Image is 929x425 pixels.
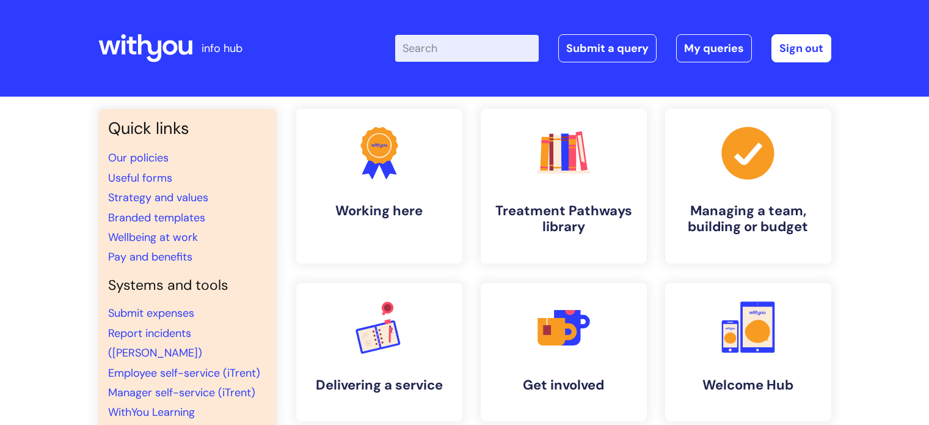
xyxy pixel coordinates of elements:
a: Welcome Hub [665,283,831,421]
a: Submit a query [558,34,657,62]
a: WithYou Learning [108,405,195,419]
a: Wellbeing at work [108,230,198,245]
h4: Systems and tools [108,277,267,294]
input: Search [395,35,539,62]
a: Pay and benefits [108,249,192,264]
a: Working here [296,109,462,264]
a: Manager self-service (iTrent) [108,385,255,400]
a: Managing a team, building or budget [665,109,831,264]
a: Delivering a service [296,283,462,421]
a: Useful forms [108,171,172,185]
h4: Treatment Pathways library [490,203,637,235]
a: Branded templates [108,210,205,225]
a: Report incidents ([PERSON_NAME]) [108,326,202,360]
a: Submit expenses [108,306,194,320]
div: | - [395,34,831,62]
a: Our policies [108,150,169,165]
h4: Managing a team, building or budget [675,203,822,235]
a: My queries [676,34,752,62]
h4: Get involved [490,377,637,393]
a: Employee self-service (iTrent) [108,366,260,380]
a: Treatment Pathways library [481,109,647,264]
h4: Welcome Hub [675,377,822,393]
p: info hub [202,39,242,58]
h3: Quick links [108,119,267,138]
a: Strategy and values [108,190,208,205]
h4: Working here [306,203,453,219]
h4: Delivering a service [306,377,453,393]
a: Get involved [481,283,647,421]
a: Sign out [771,34,831,62]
